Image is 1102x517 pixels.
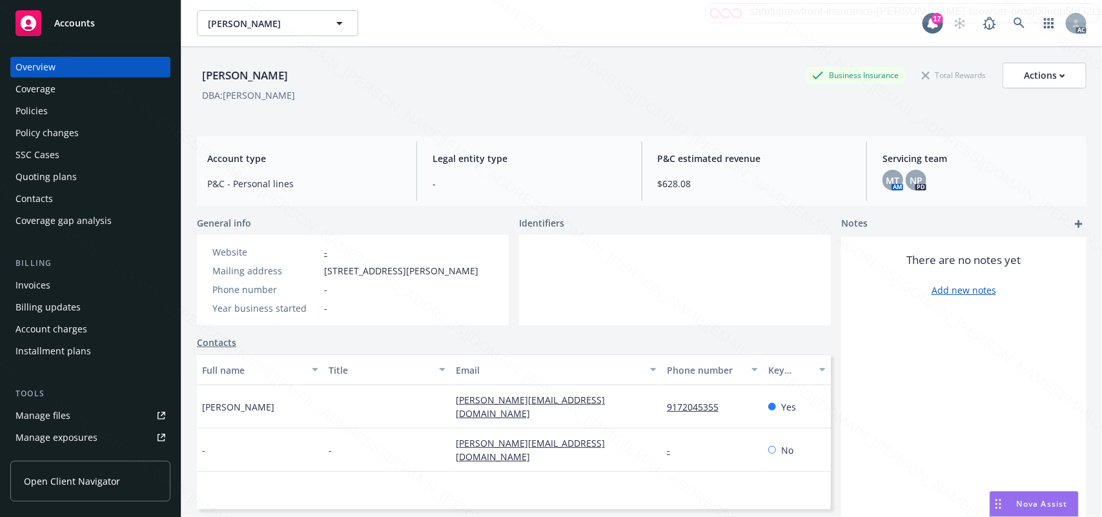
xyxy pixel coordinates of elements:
a: Switch app [1036,10,1062,36]
div: Manage exposures [15,427,97,448]
div: Website [212,245,319,259]
span: - [433,177,626,190]
span: P&C estimated revenue [658,152,852,165]
a: SSC Cases [10,145,170,165]
a: add [1071,216,1087,232]
a: Manage files [10,405,170,426]
a: Contacts [10,188,170,209]
span: Yes [781,400,796,414]
a: Account charges [10,319,170,340]
a: [PERSON_NAME][EMAIL_ADDRESS][DOMAIN_NAME] [456,437,605,463]
div: Billing updates [15,297,81,318]
button: Email [451,354,662,385]
span: - [329,443,332,457]
button: Full name [197,354,323,385]
div: [PERSON_NAME] [197,67,293,84]
div: Manage files [15,405,70,426]
a: 9172045355 [667,401,729,413]
span: Servicing team [883,152,1076,165]
a: Quoting plans [10,167,170,187]
span: No [781,443,793,457]
div: Policies [15,101,48,121]
button: Title [323,354,450,385]
a: Search [1006,10,1032,36]
button: Key contact [763,354,831,385]
div: Title [329,363,431,377]
div: Account charges [15,319,87,340]
div: Email [456,363,642,377]
div: Quoting plans [15,167,77,187]
span: Nova Assist [1017,498,1068,509]
div: Actions [1024,63,1065,88]
div: Tools [10,387,170,400]
div: Overview [15,57,56,77]
a: Report a Bug [977,10,1003,36]
a: Add new notes [932,283,996,297]
div: Mailing address [212,264,319,278]
div: Installment plans [15,341,91,361]
span: [PERSON_NAME] [208,17,320,30]
span: - [324,301,327,315]
button: Phone number [662,354,763,385]
div: Year business started [212,301,319,315]
a: Manage exposures [10,427,170,448]
div: SSC Cases [15,145,59,165]
span: Identifiers [519,216,564,230]
a: Accounts [10,5,170,41]
div: Drag to move [990,492,1006,516]
a: Billing updates [10,297,170,318]
div: Contacts [15,188,53,209]
a: Overview [10,57,170,77]
a: Coverage gap analysis [10,210,170,231]
a: Invoices [10,275,170,296]
span: General info [197,216,251,230]
a: Policy changes [10,123,170,143]
span: Accounts [54,18,95,28]
span: P&C - Personal lines [207,177,401,190]
span: [STREET_ADDRESS][PERSON_NAME] [324,264,478,278]
div: Key contact [768,363,811,377]
a: Manage certificates [10,449,170,470]
button: [PERSON_NAME] [197,10,358,36]
a: - [667,444,680,456]
span: - [324,283,327,296]
span: - [202,443,205,457]
div: Coverage [15,79,56,99]
span: NP [910,174,923,187]
div: Phone number [667,363,744,377]
div: Manage certificates [15,449,100,470]
div: Total Rewards [915,67,992,83]
span: [PERSON_NAME] [202,400,274,414]
span: Open Client Navigator [24,474,120,488]
div: Phone number [212,283,319,296]
div: Billing [10,257,170,270]
div: Invoices [15,275,50,296]
span: Notes [841,216,868,232]
span: There are no notes yet [907,252,1021,268]
button: Nova Assist [990,491,1079,517]
span: Account type [207,152,401,165]
span: Legal entity type [433,152,626,165]
a: - [324,246,327,258]
span: MT [886,174,900,187]
a: [PERSON_NAME][EMAIL_ADDRESS][DOMAIN_NAME] [456,394,605,420]
a: Coverage [10,79,170,99]
button: Actions [1003,63,1087,88]
a: Policies [10,101,170,121]
div: Business Insurance [806,67,905,83]
div: Policy changes [15,123,79,143]
a: Start snowing [947,10,973,36]
div: Coverage gap analysis [15,210,112,231]
span: $628.08 [658,177,852,190]
a: Contacts [197,336,236,349]
div: Full name [202,363,304,377]
div: 17 [932,13,943,25]
div: DBA: [PERSON_NAME] [202,88,295,102]
a: Installment plans [10,341,170,361]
